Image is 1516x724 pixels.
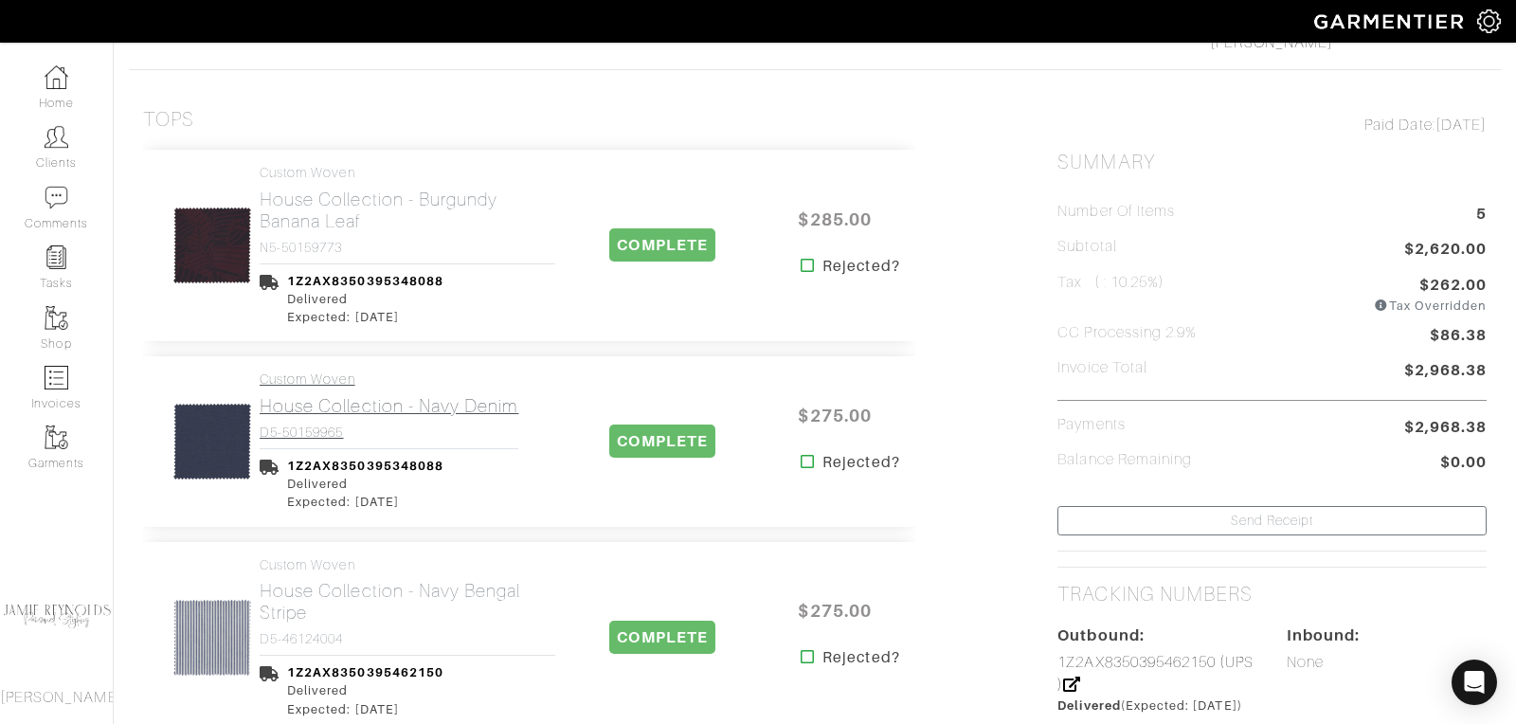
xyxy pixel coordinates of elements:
[1477,9,1501,33] img: gear-icon-white-bd11855cb880d31180b6d7d6211b90ccbf57a29d726f0c71d8c61bd08dd39cc2.png
[1057,624,1257,647] div: Outbound:
[1057,416,1125,434] h5: Payments
[287,459,443,473] a: 1Z2AX8350395348088
[143,108,194,132] h3: Tops
[1057,359,1147,377] h5: Invoice Total
[260,631,555,647] h4: D5-46124004
[1419,274,1487,297] span: $262.00
[1057,697,1257,715] div: (Expected: [DATE])
[1305,5,1477,38] img: garmentier-logo-header-white-b43fb05a5012e4ada735d5af1a66efaba907eab6374d6393d1fbf88cb4ef424d.png
[45,186,68,209] img: comment-icon-a0a6a9ef722e966f86d9cbdc48e553b5cf19dbc54f86b18d962a5391bc8f6eb6.png
[260,557,555,648] a: Custom Woven House Collection - Navy Bengal Stripe D5-46124004
[45,366,68,389] img: orders-icon-0abe47150d42831381b5fb84f609e132dff9fe21cb692f30cb5eec754e2cba89.png
[1057,506,1487,535] a: Send Receipt
[287,665,443,679] a: 1Z2AX8350395462150
[45,306,68,330] img: garments-icon-b7da505a4dc4fd61783c78ac3ca0ef83fa9d6f193b1c9dc38574b1d14d53ca28.png
[260,165,555,181] h4: Custom Woven
[172,206,252,285] img: dQQVE1oBVwgaNv4pTg9nuggG
[260,371,518,388] h4: Custom Woven
[1057,324,1197,342] h5: CC Processing 2.9%
[172,598,252,678] img: pKGRoA7beLZKZ1UxWd3FpdJu
[287,290,443,308] div: Delivered
[1210,34,1333,51] a: [PERSON_NAME]
[260,557,555,573] h4: Custom Woven
[260,395,518,417] h2: House Collection - Navy Denim
[1057,451,1192,469] h5: Balance Remaining
[1057,151,1487,174] h2: Summary
[1057,203,1175,221] h5: Number of Items
[287,274,443,288] a: 1Z2AX8350395348088
[609,228,714,262] span: COMPLETE
[609,621,714,654] span: COMPLETE
[1476,203,1487,228] span: 5
[1404,238,1487,263] span: $2,620.00
[1404,359,1487,385] span: $2,968.38
[778,395,892,436] span: $275.00
[778,199,892,240] span: $285.00
[45,125,68,149] img: clients-icon-6bae9207a08558b7cb47a8932f037763ab4055f8c8b6bfacd5dc20c3e0201464.png
[260,189,555,232] h2: House Collection - Burgundy Banana Leaf
[1440,451,1487,477] span: $0.00
[1057,698,1120,713] span: Delivered
[1374,297,1487,315] div: Tax Overridden
[1287,624,1487,647] div: Inbound:
[778,590,892,631] span: $275.00
[260,371,518,441] a: Custom Woven House Collection - Navy Denim D5-50159965
[45,425,68,449] img: garments-icon-b7da505a4dc4fd61783c78ac3ca0ef83fa9d6f193b1c9dc38574b1d14d53ca28.png
[45,65,68,89] img: dashboard-icon-dbcd8f5a0b271acd01030246c82b418ddd0df26cd7fceb0bd07c9910d44c42f6.png
[260,580,555,624] h2: House Collection - Navy Bengal Stripe
[287,308,443,326] div: Expected: [DATE]
[1452,660,1497,705] div: Open Intercom Messenger
[822,646,899,669] strong: Rejected?
[45,245,68,269] img: reminder-icon-8004d30b9f0a5d33ae49ab947aed9ed385cf756f9e5892f1edd6e32f2345188e.png
[260,425,518,441] h4: D5-50159965
[287,700,443,718] div: Expected: [DATE]
[287,493,443,511] div: Expected: [DATE]
[1404,416,1487,439] span: $2,968.38
[822,451,899,474] strong: Rejected?
[1057,583,1253,606] h2: Tracking numbers
[822,255,899,278] strong: Rejected?
[1057,238,1116,256] h5: Subtotal
[1057,274,1164,307] h5: Tax ( : 10.25%)
[609,425,714,458] span: COMPLETE
[1430,324,1487,350] span: $86.38
[287,475,443,493] div: Delivered
[1364,117,1435,134] span: Paid Date:
[1057,114,1487,136] div: [DATE]
[172,402,252,481] img: 6qA8F7UL3GAwCuLnFdRWnXQY
[1057,654,1254,694] a: 1Z2AX8350395462150 (UPS )
[260,165,555,256] a: Custom Woven House Collection - Burgundy Banana Leaf N5-50159773
[287,681,443,699] div: Delivered
[260,240,555,256] h4: N5-50159773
